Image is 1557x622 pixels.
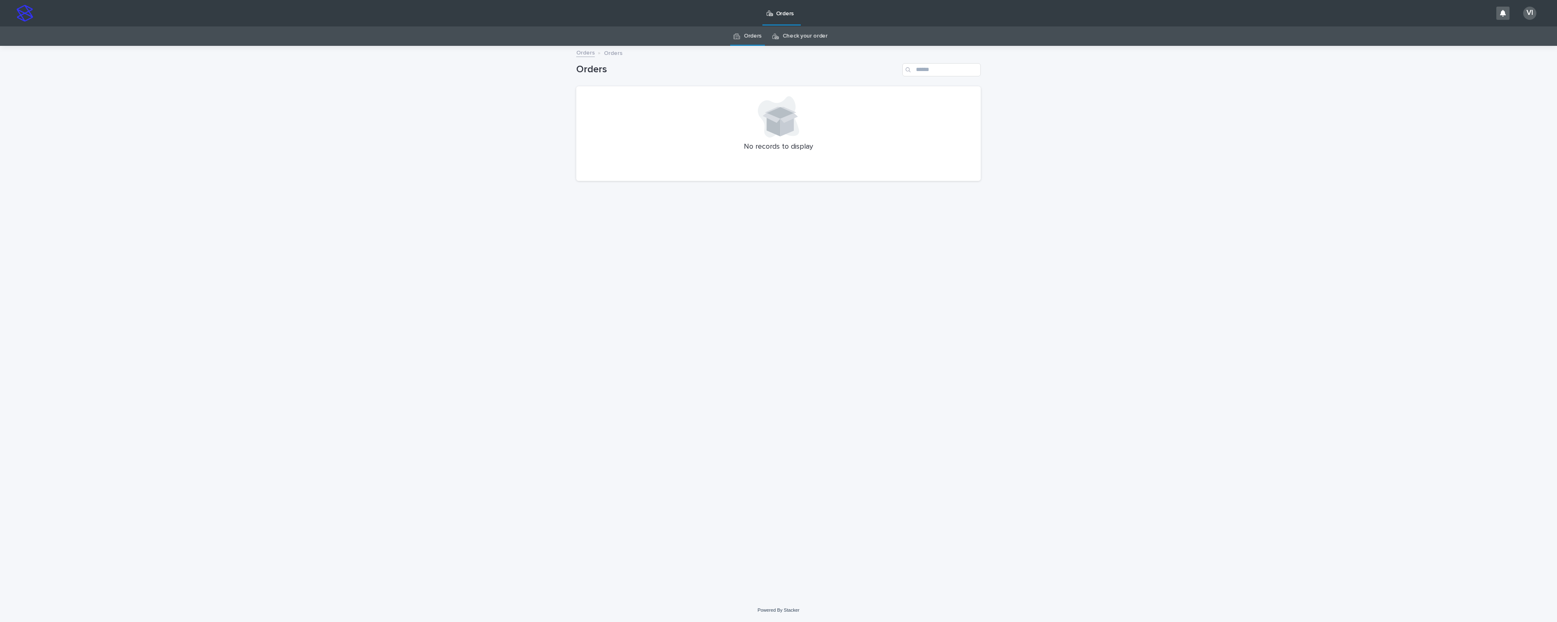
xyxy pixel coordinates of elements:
[586,142,971,152] p: No records to display
[576,64,899,76] h1: Orders
[1523,7,1536,20] div: VI
[604,48,622,57] p: Orders
[902,63,981,76] input: Search
[757,608,799,613] a: Powered By Stacker
[17,5,33,21] img: stacker-logo-s-only.png
[576,47,595,57] a: Orders
[783,26,828,46] a: Check your order
[744,26,762,46] a: Orders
